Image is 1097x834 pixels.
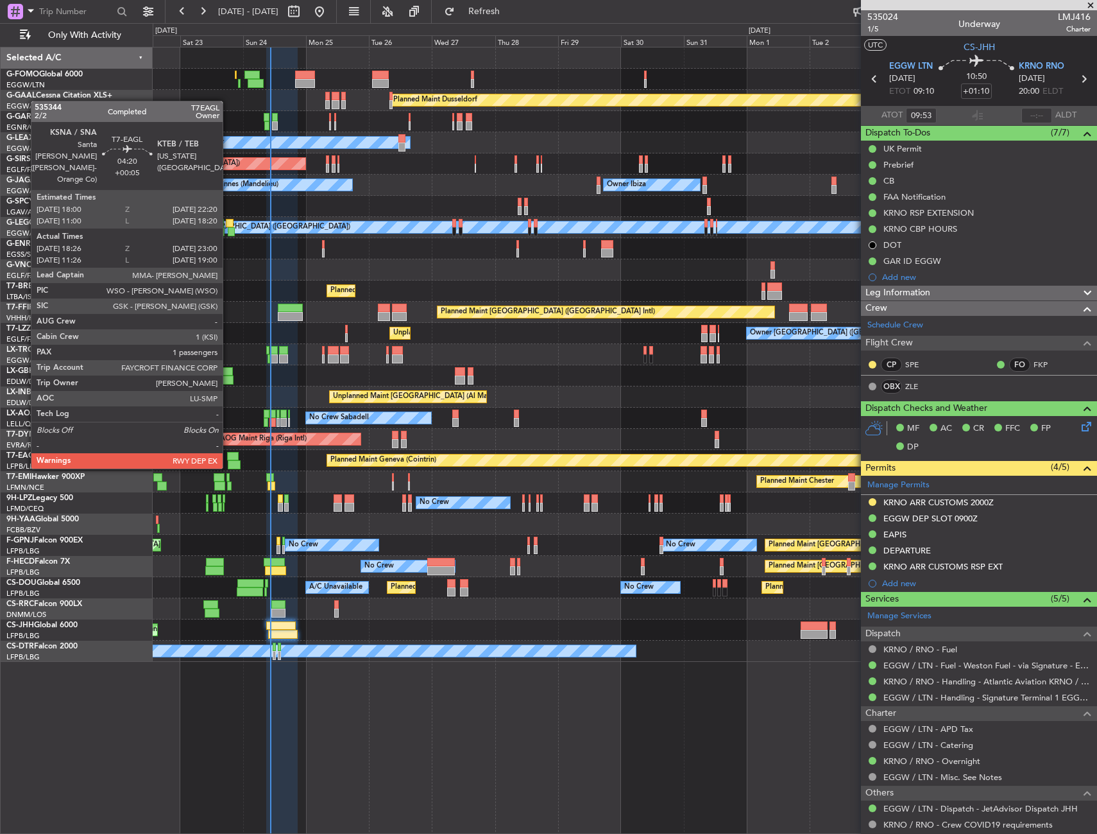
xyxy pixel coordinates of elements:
[905,359,934,370] a: SPE
[907,422,919,435] span: MF
[883,676,1091,687] a: KRNO / RNO - Handling - Atlantic Aviation KRNO / RNO
[6,568,40,577] a: LFPB/LBG
[906,108,937,123] input: --:--
[1051,592,1069,605] span: (5/5)
[6,325,76,333] a: T7-LZZIPraetor 600
[6,101,45,111] a: EGGW/LTN
[1005,422,1020,435] span: FFC
[6,643,34,650] span: CS-DTR
[333,387,523,406] div: Unplanned Maint [GEOGRAPHIC_DATA] (Al Maktoum Intl)
[6,504,44,514] a: LFMD/CEQ
[6,516,79,523] a: 9H-YAAGlobal 5000
[883,692,1091,703] a: EGGW / LTN - Handling - Signature Terminal 1 EGGW / LTN
[6,431,35,439] span: T7-DYN
[218,6,278,17] span: [DATE] - [DATE]
[1019,73,1045,85] span: [DATE]
[142,218,350,237] div: A/C Unavailable [GEOGRAPHIC_DATA] ([GEOGRAPHIC_DATA])
[964,40,995,54] span: CS-JHH
[864,39,887,51] button: UTC
[6,356,45,365] a: EGGW/LTN
[558,35,621,47] div: Fri 29
[6,165,40,175] a: EGLF/FAB
[6,325,33,333] span: T7-LZZI
[432,35,495,47] div: Wed 27
[865,461,896,476] span: Permits
[865,126,930,141] span: Dispatch To-Dos
[6,207,41,217] a: LGAV/ATH
[889,60,933,73] span: EGGW LTN
[750,324,927,343] div: Owner [GEOGRAPHIC_DATA] ([GEOGRAPHIC_DATA])
[810,35,872,47] div: Tue 2
[33,31,135,40] span: Only With Activity
[6,134,105,142] a: G-LEAXCessna Citation XLS
[6,388,31,396] span: LX-INB
[881,379,902,394] div: OBX
[393,324,604,343] div: Unplanned Maint [GEOGRAPHIC_DATA] ([GEOGRAPHIC_DATA])
[6,113,36,121] span: G-GARE
[6,600,82,608] a: CS-RRCFalcon 900LX
[883,803,1078,814] a: EGGW / LTN - Dispatch - JetAdvisor Dispatch JHH
[6,71,39,78] span: G-FOMO
[6,346,34,354] span: LX-TRO
[883,239,901,250] div: DOT
[1051,126,1069,139] span: (7/7)
[6,155,80,163] a: G-SIRSCitation Excel
[907,441,919,454] span: DP
[883,223,957,234] div: KRNO CBP HOURS
[6,537,83,544] a: F-GPNJFalcon 900EX
[1051,460,1069,474] span: (4/5)
[6,177,36,184] span: G-JAGA
[867,24,898,35] span: 1/5
[6,631,40,641] a: LFPB/LBG
[883,191,946,202] div: FAA Notification
[6,452,73,460] a: T7-EAGLFalcon 8X
[865,286,930,300] span: Leg Information
[6,346,75,354] a: LX-TROLegacy 650
[6,92,112,100] a: G-GAALCessna Citation XLS+
[441,302,655,322] div: Planned Maint [GEOGRAPHIC_DATA] ([GEOGRAPHIC_DATA] Intl)
[867,479,930,492] a: Manage Permits
[666,535,695,555] div: No Crew
[1058,24,1091,35] span: Charter
[883,513,978,524] div: EGGW DEP SLOT 0900Z
[6,558,35,566] span: F-HECD
[6,80,45,90] a: EGGW/LTN
[306,35,369,47] div: Mon 25
[747,35,810,47] div: Mon 1
[6,304,64,311] a: T7-FFIFalcon 7X
[6,123,45,132] a: EGNR/CEG
[6,600,34,608] span: CS-RRC
[6,367,70,375] a: LX-GBHFalcon 7X
[883,644,957,655] a: KRNO / RNO - Fuel
[6,473,31,481] span: T7-EMI
[883,256,941,266] div: GAR ID EGGW
[180,35,243,47] div: Sat 23
[769,557,971,576] div: Planned Maint [GEOGRAPHIC_DATA] ([GEOGRAPHIC_DATA])
[958,17,1000,31] div: Underway
[6,589,40,598] a: LFPB/LBG
[6,398,44,408] a: EDLW/DTM
[6,610,46,620] a: DNMM/LOS
[6,525,40,535] a: FCBB/BZV
[495,35,558,47] div: Thu 28
[883,819,1053,830] a: KRNO / RNO - Crew COVID19 requirements
[769,535,971,555] div: Planned Maint [GEOGRAPHIC_DATA] ([GEOGRAPHIC_DATA])
[865,786,894,801] span: Others
[391,578,593,597] div: Planned Maint [GEOGRAPHIC_DATA] ([GEOGRAPHIC_DATA])
[6,410,98,417] a: LX-AOACitation Mustang
[6,134,34,142] span: G-LEAX
[883,772,1002,783] a: EGGW / LTN - Misc. See Notes
[6,462,40,471] a: LFPB/LBG
[883,724,973,734] a: EGGW / LTN - APD Tax
[1009,358,1030,372] div: FO
[155,26,177,37] div: [DATE]
[973,422,984,435] span: CR
[6,240,80,248] a: G-ENRGPraetor 600
[882,578,1091,589] div: Add new
[6,621,78,629] a: CS-JHHGlobal 6000
[6,177,81,184] a: G-JAGAPhenom 300
[6,113,112,121] a: G-GARECessna Citation XLS+
[865,627,901,641] span: Dispatch
[966,71,987,83] span: 10:50
[6,537,34,544] span: F-GPNJ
